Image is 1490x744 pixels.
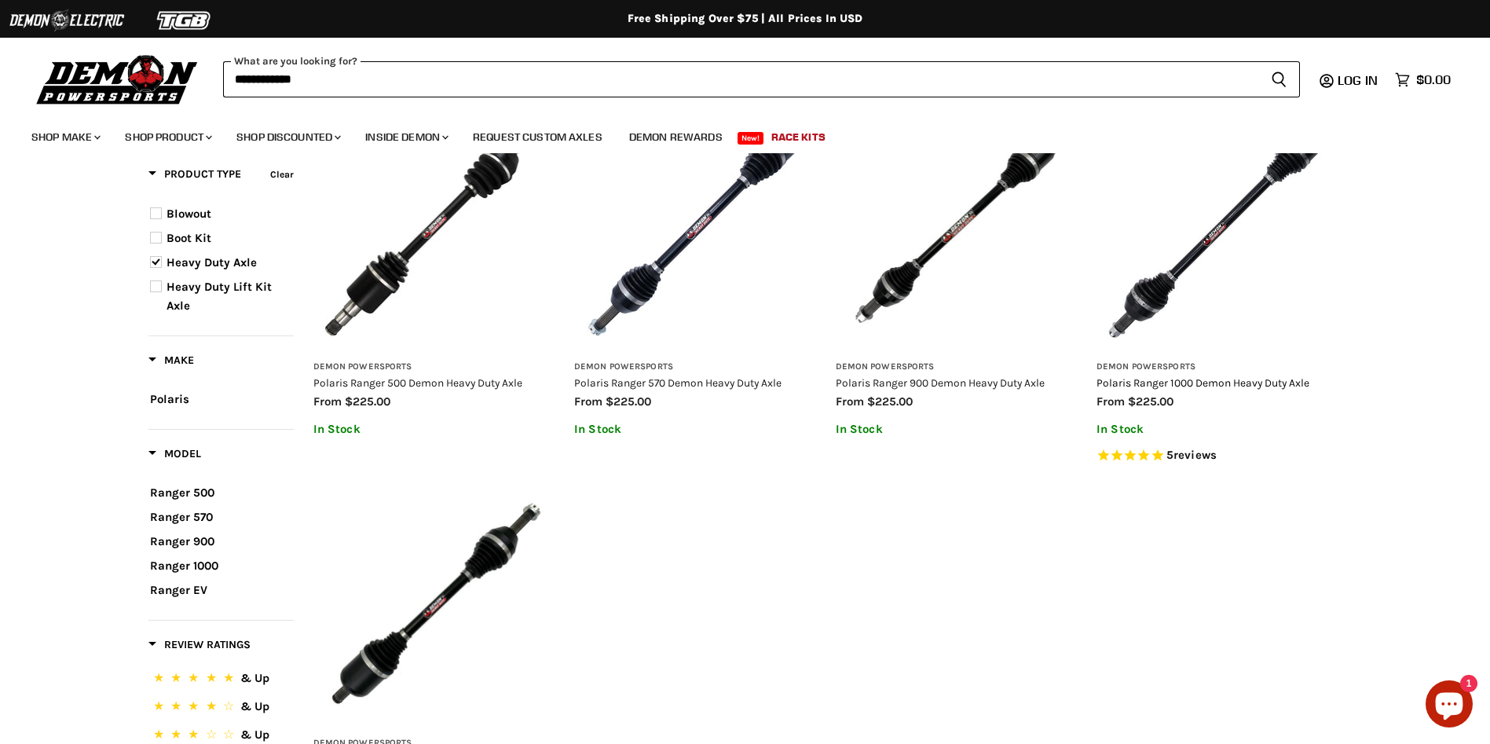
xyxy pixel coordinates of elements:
[738,132,764,145] span: New!
[150,583,207,597] span: Ranger EV
[148,167,241,181] span: Product Type
[1166,449,1217,463] span: 5 reviews
[150,510,213,524] span: Ranger 570
[150,669,292,691] button: 5 Stars.
[760,121,837,153] a: Race Kits
[313,394,342,409] span: from
[167,280,272,313] span: Heavy Duty Lift Kit Axle
[836,376,1045,389] a: Polaris Ranger 900 Demon Heavy Duty Axle
[313,423,559,436] p: In Stock
[150,559,218,573] span: Ranger 1000
[8,5,126,35] img: Demon Electric Logo 2
[1173,449,1217,463] span: reviews
[1096,448,1342,464] span: Rated 5.0 out of 5 stars 5 reviews
[574,376,782,389] a: Polaris Ranger 570 Demon Heavy Duty Axle
[223,61,1258,97] input: When autocomplete results are available use up and down arrows to review and enter to select
[167,255,257,269] span: Heavy Duty Axle
[240,671,269,685] span: & Up
[836,423,1082,436] p: In Stock
[617,121,734,153] a: Demon Rewards
[150,392,189,406] span: Polaris
[313,376,522,389] a: Polaris Ranger 500 Demon Heavy Duty Axle
[1096,376,1309,389] a: Polaris Ranger 1000 Demon Heavy Duty Axle
[150,486,214,500] span: Ranger 500
[836,361,1082,373] h3: Demon Powersports
[148,638,251,651] span: Review Ratings
[148,353,194,372] button: Filter by Make
[836,104,1082,350] img: Polaris Ranger 900 Demon Heavy Duty Axle
[1096,361,1342,373] h3: Demon Powersports
[20,115,1447,153] ul: Main menu
[836,394,864,409] span: from
[266,166,294,187] button: Clear filter by Product Type
[574,394,602,409] span: from
[1421,680,1477,731] inbox-online-store-chat: Shopify online store chat
[31,51,203,107] img: Demon Powersports
[574,104,820,350] img: Polaris Ranger 570 Demon Heavy Duty Axle
[167,207,211,221] span: Blowout
[223,61,1300,97] form: Product
[20,121,110,153] a: Shop Make
[240,728,269,742] span: & Up
[167,231,211,245] span: Boot Kit
[113,121,221,153] a: Shop Product
[126,5,243,35] img: TGB Logo 2
[148,167,241,186] button: Filter by Product Type
[148,637,251,657] button: Filter by Review Ratings
[574,423,820,436] p: In Stock
[148,354,194,367] span: Make
[225,121,350,153] a: Shop Discounted
[1096,104,1342,350] img: Polaris Ranger 1000 Demon Heavy Duty Axle
[148,446,201,466] button: Filter by Model
[1387,68,1459,91] a: $0.00
[313,361,559,373] h3: Demon Powersports
[461,121,614,153] a: Request Custom Axles
[313,104,559,350] img: Polaris Ranger 500 Demon Heavy Duty Axle
[867,394,913,409] span: $225.00
[1096,423,1342,436] p: In Stock
[1331,73,1387,87] a: Log in
[1096,394,1125,409] span: from
[574,361,820,373] h3: Demon Powersports
[1128,394,1173,409] span: $225.00
[353,121,458,153] a: Inside Demon
[150,534,214,548] span: Ranger 900
[606,394,651,409] span: $225.00
[150,697,292,720] button: 4 Stars.
[1416,72,1451,87] span: $0.00
[345,394,390,409] span: $225.00
[313,481,559,727] img: Polaris Ranger EV Demon Heavy Duty Axle
[117,12,1374,26] div: Free Shipping Over $75 | All Prices In USD
[148,447,201,460] span: Model
[1338,72,1378,88] span: Log in
[1258,61,1300,97] button: Search
[240,699,269,713] span: & Up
